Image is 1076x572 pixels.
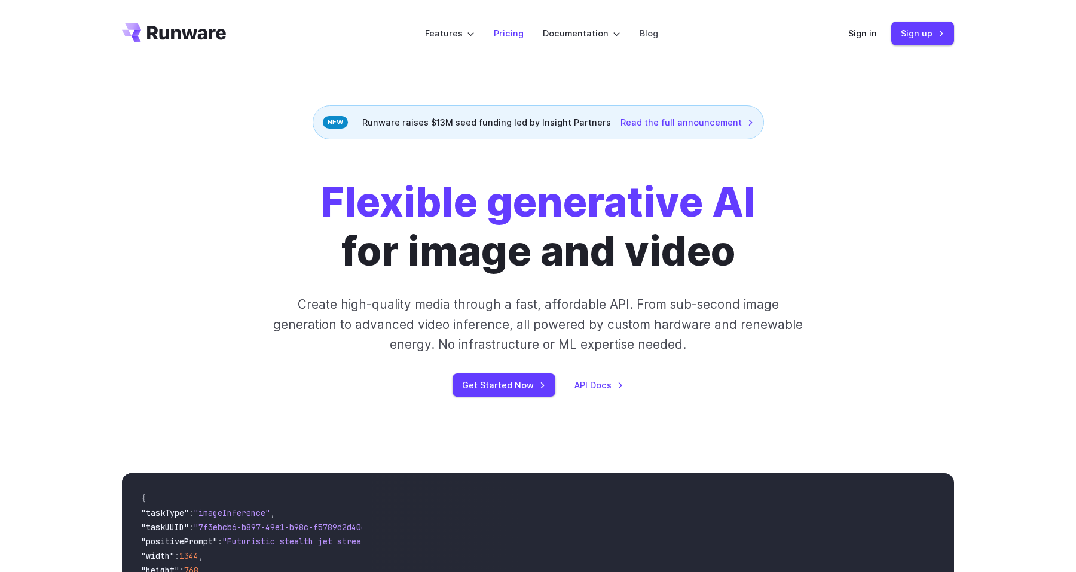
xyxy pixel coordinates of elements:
span: : [189,507,194,518]
p: Create high-quality media through a fast, affordable API. From sub-second image generation to adv... [272,294,805,354]
span: "positivePrompt" [141,536,218,547]
span: { [141,493,146,504]
a: API Docs [574,378,623,392]
a: Sign up [891,22,954,45]
span: "imageInference" [194,507,270,518]
span: "7f3ebcb6-b897-49e1-b98c-f5789d2d40d7" [194,522,375,533]
span: : [189,522,194,533]
span: , [198,550,203,561]
a: Go to / [122,23,226,42]
span: : [175,550,179,561]
div: Runware raises $13M seed funding led by Insight Partners [313,105,764,139]
label: Features [425,26,475,40]
h1: for image and video [320,178,756,275]
span: "width" [141,550,175,561]
label: Documentation [543,26,620,40]
strong: Flexible generative AI [320,177,756,226]
span: , [270,507,275,518]
a: Sign in [848,26,877,40]
a: Get Started Now [453,373,555,397]
a: Read the full announcement [620,115,754,129]
span: 1344 [179,550,198,561]
span: "taskType" [141,507,189,518]
span: "taskUUID" [141,522,189,533]
a: Pricing [494,26,524,40]
span: "Futuristic stealth jet streaking through a neon-lit cityscape with glowing purple exhaust" [222,536,658,547]
a: Blog [640,26,658,40]
span: : [218,536,222,547]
